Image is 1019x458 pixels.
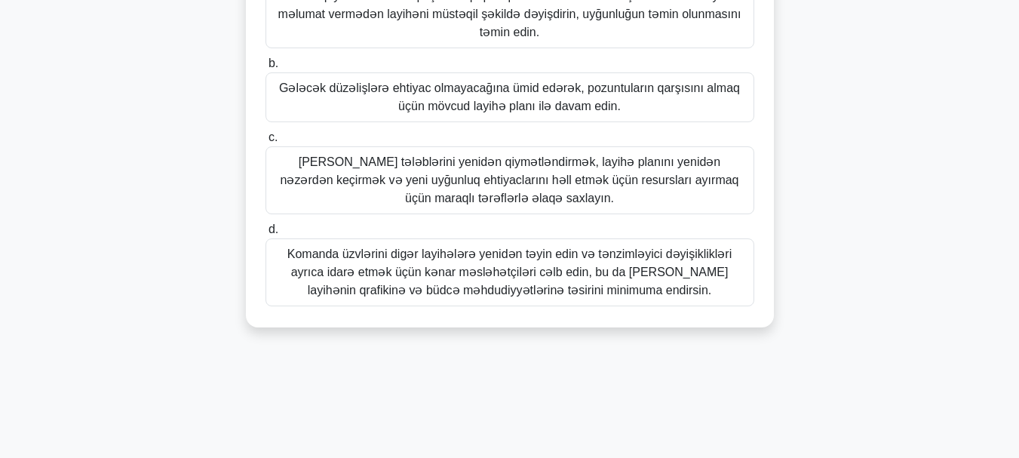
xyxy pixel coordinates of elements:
font: [PERSON_NAME] tələblərini yenidən qiymətləndirmək, layihə planını yenidən nəzərdən keçirmək və ye... [281,155,739,204]
font: c. [269,131,278,143]
font: b. [269,57,278,69]
font: d. [269,223,278,235]
font: Gələcək düzəlişlərə ehtiyac olmayacağına ümid edərək, pozuntuların qarşısını almaq üçün mövcud la... [279,81,740,112]
font: Komanda üzvlərini digər layihələrə yenidən təyin edin və tənzimləyici dəyişiklikləri ayrıca idarə... [287,247,732,297]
